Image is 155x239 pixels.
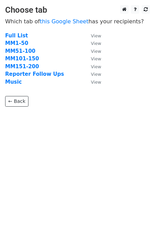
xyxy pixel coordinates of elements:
[91,33,101,38] small: View
[91,41,101,46] small: View
[5,40,28,46] a: MM1-50
[5,56,39,62] a: MM101-150
[84,40,101,46] a: View
[5,48,35,54] a: MM51-100
[84,48,101,54] a: View
[5,63,39,70] a: MM151-200
[84,79,101,85] a: View
[91,72,101,77] small: View
[5,33,28,39] a: Full List
[5,5,150,15] h3: Choose tab
[84,56,101,62] a: View
[5,71,64,77] a: Reporter Follow Ups
[84,63,101,70] a: View
[5,96,28,107] a: ← Back
[91,56,101,61] small: View
[40,18,88,25] a: this Google Sheet
[91,64,101,69] small: View
[5,18,150,25] p: Which tab of has your recipients?
[84,71,101,77] a: View
[91,80,101,85] small: View
[91,49,101,54] small: View
[5,79,22,85] a: Music
[84,33,101,39] a: View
